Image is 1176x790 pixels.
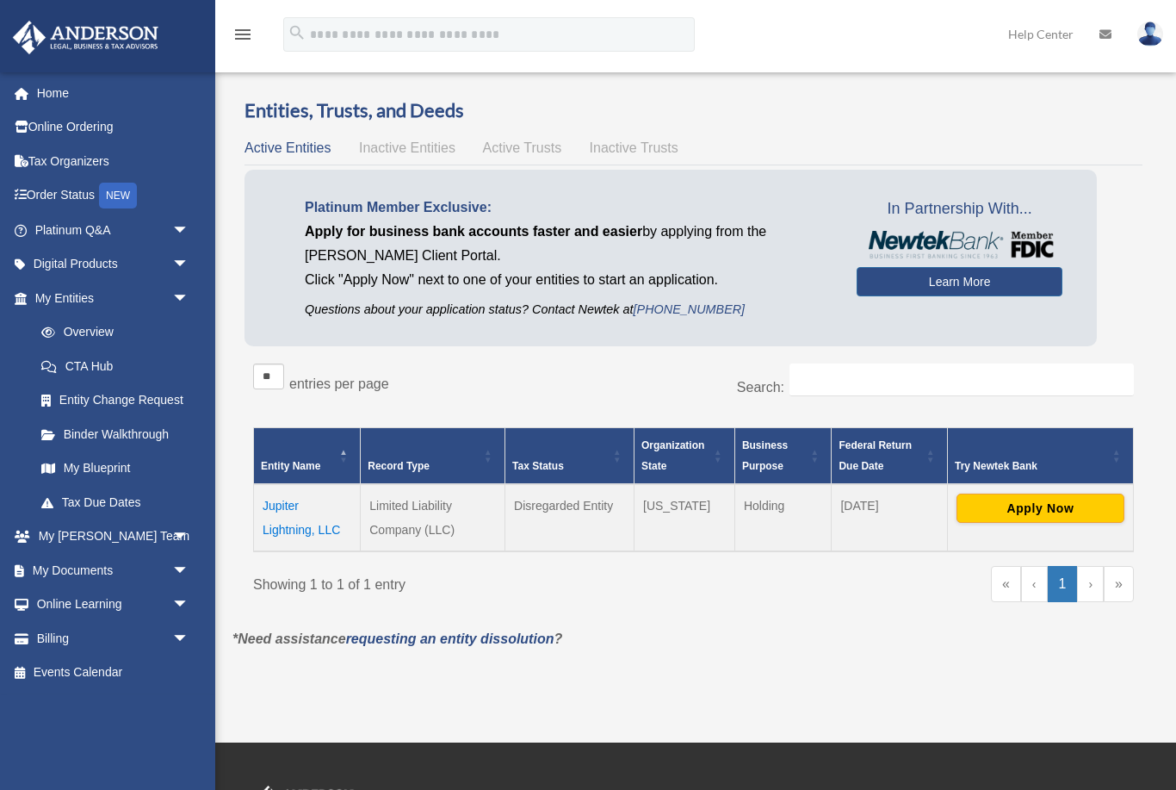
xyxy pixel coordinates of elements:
a: My [PERSON_NAME] Teamarrow_drop_down [12,519,215,554]
a: Last [1104,566,1134,602]
td: [DATE] [832,484,948,551]
span: In Partnership With... [857,196,1062,223]
td: Jupiter Lightning, LLC [254,484,361,551]
span: Tax Status [512,460,564,472]
th: Organization State: Activate to sort [634,427,735,484]
a: Next [1077,566,1104,602]
a: CTA Hub [24,349,207,383]
i: search [288,23,306,42]
p: Platinum Member Exclusive: [305,196,831,220]
span: Business Purpose [742,439,788,472]
a: Online Learningarrow_drop_down [12,588,215,622]
a: Entity Change Request [24,383,207,418]
a: My Documentsarrow_drop_down [12,553,215,588]
th: Entity Name: Activate to invert sorting [254,427,361,484]
a: [PHONE_NUMBER] [634,302,746,316]
a: First [991,566,1021,602]
a: Previous [1021,566,1048,602]
a: Learn More [857,267,1062,296]
img: NewtekBankLogoSM.png [865,231,1054,258]
a: Digital Productsarrow_drop_down [12,247,215,282]
span: Federal Return Due Date [839,439,912,472]
th: Federal Return Due Date: Activate to sort [832,427,948,484]
a: Online Ordering [12,110,215,145]
span: arrow_drop_down [172,519,207,555]
p: Questions about your application status? Contact Newtek at [305,299,831,320]
th: Record Type: Activate to sort [361,427,505,484]
span: arrow_drop_down [172,588,207,623]
span: Record Type [368,460,430,472]
th: Tax Status: Activate to sort [505,427,634,484]
div: Try Newtek Bank [955,456,1107,476]
label: Search: [737,380,784,395]
th: Try Newtek Bank : Activate to sort [947,427,1133,484]
span: Inactive Entities [359,140,455,155]
span: Organization State [641,439,704,472]
a: menu [232,30,253,45]
span: Entity Name [261,460,320,472]
img: User Pic [1137,22,1163,47]
td: Holding [734,484,832,551]
p: by applying from the [PERSON_NAME] Client Portal. [305,220,831,268]
label: entries per page [289,376,389,391]
span: arrow_drop_down [172,281,207,316]
a: Home [12,76,215,110]
td: Limited Liability Company (LLC) [361,484,505,551]
th: Business Purpose: Activate to sort [734,427,832,484]
a: Order StatusNEW [12,178,215,214]
a: 1 [1048,566,1078,602]
span: Apply for business bank accounts faster and easier [305,224,642,239]
a: Platinum Q&Aarrow_drop_down [12,213,215,247]
img: Anderson Advisors Platinum Portal [8,21,164,54]
a: requesting an entity dissolution [346,631,554,646]
a: Tax Due Dates [24,485,207,519]
span: arrow_drop_down [172,247,207,283]
td: Disregarded Entity [505,484,634,551]
a: Overview [24,315,198,350]
span: arrow_drop_down [172,621,207,656]
span: Active Trusts [483,140,562,155]
a: Billingarrow_drop_down [12,621,215,656]
a: Binder Walkthrough [24,417,207,451]
button: Apply Now [956,494,1124,523]
a: My Entitiesarrow_drop_down [12,281,207,315]
span: Active Entities [244,140,331,155]
i: menu [232,24,253,45]
a: My Blueprint [24,451,207,486]
a: Events Calendar [12,656,215,690]
span: arrow_drop_down [172,213,207,248]
div: NEW [99,183,137,208]
p: Click "Apply Now" next to one of your entities to start an application. [305,268,831,292]
div: Showing 1 to 1 of 1 entry [253,566,681,597]
em: *Need assistance ? [232,631,562,646]
span: Inactive Trusts [590,140,678,155]
h3: Entities, Trusts, and Deeds [244,97,1142,124]
td: [US_STATE] [634,484,735,551]
span: arrow_drop_down [172,553,207,588]
a: Tax Organizers [12,144,215,178]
